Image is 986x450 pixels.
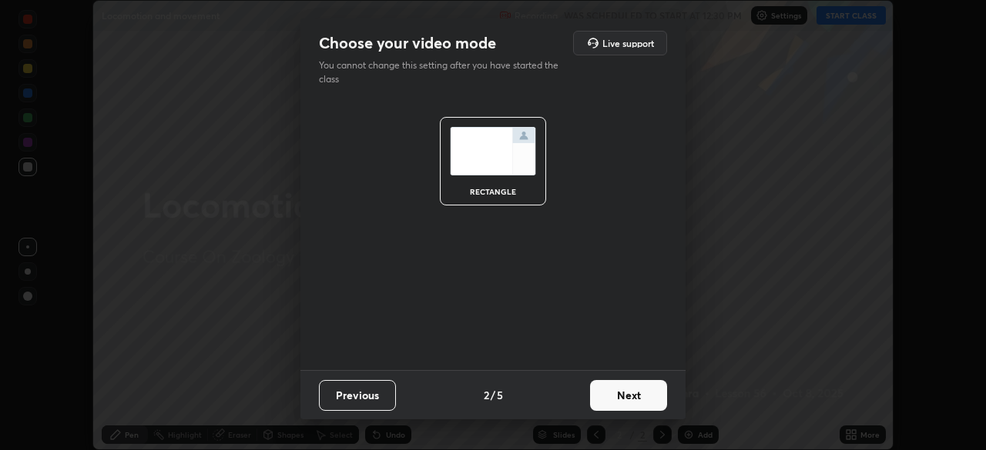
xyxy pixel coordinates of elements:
[491,387,495,403] h4: /
[319,33,496,53] h2: Choose your video mode
[450,127,536,175] img: normalScreenIcon.ae25ed63.svg
[484,387,489,403] h4: 2
[602,38,654,48] h5: Live support
[319,380,396,411] button: Previous
[462,188,524,195] div: rectangle
[590,380,667,411] button: Next
[497,387,503,403] h4: 5
[319,58,568,86] p: You cannot change this setting after you have started the class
